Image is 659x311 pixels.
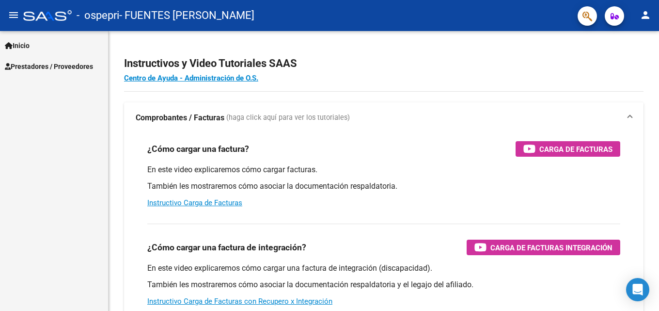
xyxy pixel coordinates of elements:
span: Carga de Facturas [539,143,612,155]
button: Carga de Facturas Integración [467,240,620,255]
strong: Comprobantes / Facturas [136,113,224,123]
span: Inicio [5,40,30,51]
mat-expansion-panel-header: Comprobantes / Facturas (haga click aquí para ver los tutoriales) [124,102,643,133]
a: Centro de Ayuda - Administración de O.S. [124,74,258,82]
span: - ospepri [77,5,119,26]
div: Open Intercom Messenger [626,278,649,301]
span: Carga de Facturas Integración [490,242,612,254]
a: Instructivo Carga de Facturas con Recupero x Integración [147,297,332,306]
button: Carga de Facturas [516,141,620,157]
p: También les mostraremos cómo asociar la documentación respaldatoria. [147,181,620,192]
a: Instructivo Carga de Facturas [147,198,242,207]
p: En este video explicaremos cómo cargar una factura de integración (discapacidad). [147,263,620,274]
span: (haga click aquí para ver los tutoriales) [226,113,350,123]
span: Prestadores / Proveedores [5,61,93,72]
mat-icon: menu [8,9,19,21]
p: También les mostraremos cómo asociar la documentación respaldatoria y el legajo del afiliado. [147,279,620,290]
span: - FUENTES [PERSON_NAME] [119,5,254,26]
mat-icon: person [640,9,651,21]
h2: Instructivos y Video Tutoriales SAAS [124,54,643,73]
p: En este video explicaremos cómo cargar facturas. [147,164,620,175]
h3: ¿Cómo cargar una factura? [147,142,249,156]
h3: ¿Cómo cargar una factura de integración? [147,241,306,254]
